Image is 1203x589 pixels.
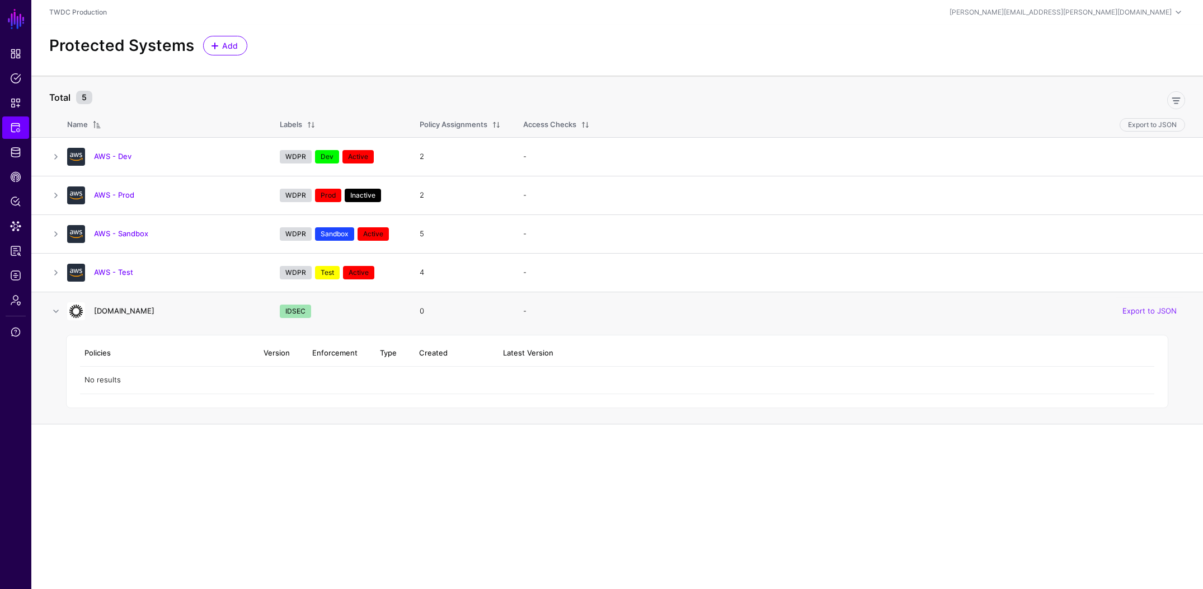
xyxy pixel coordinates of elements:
[67,302,85,320] img: svg+xml;base64,PHN2ZyB3aWR0aD0iNjQiIGhlaWdodD0iNjQiIHZpZXdCb3g9IjAgMCA2NCA2NCIgZmlsbD0ibm9uZSIgeG...
[84,340,252,367] th: Policies
[2,289,29,311] a: Admin
[221,40,239,52] span: Add
[315,266,340,279] span: Test
[67,264,85,282] img: svg+xml;base64,PHN2ZyB3aWR0aD0iNjQiIGhlaWdodD0iNjQiIHZpZXdCb3g9IjAgMCA2NCA2NCIgZmlsbD0ibm9uZSIgeG...
[358,227,389,241] span: Active
[523,119,576,130] div: Access Checks
[280,119,302,130] div: Labels
[408,176,512,214] td: 2
[2,166,29,188] a: CAEP Hub
[1120,118,1185,132] button: Export to JSON
[252,340,301,367] th: Version
[280,150,312,163] span: WDPR
[10,147,21,158] span: Identity Data Fabric
[523,151,1185,162] div: -
[408,214,512,253] td: 5
[10,48,21,59] span: Dashboard
[76,91,92,104] small: 5
[408,253,512,292] td: 4
[94,306,154,315] a: [DOMAIN_NAME]
[10,270,21,281] span: Logs
[2,92,29,114] a: Snippets
[2,240,29,262] a: Reports
[523,267,1185,278] div: -
[950,7,1172,17] div: [PERSON_NAME][EMAIL_ADDRESS][PERSON_NAME][DOMAIN_NAME]
[10,221,21,232] span: Data Lens
[280,305,311,318] span: IDSEC
[408,340,492,367] th: Created
[280,227,312,241] span: WDPR
[315,227,354,241] span: Sandbox
[408,292,512,330] td: 0
[2,43,29,65] a: Dashboard
[84,367,1154,394] td: No results
[369,340,408,367] th: Type
[67,119,88,130] div: Name
[343,266,374,279] span: Active
[203,36,247,55] a: Add
[94,268,133,277] a: AWS - Test
[2,190,29,213] a: Policy Lens
[7,7,26,31] a: SGNL
[10,326,21,338] span: Support
[49,92,71,103] strong: Total
[523,228,1185,240] div: -
[10,97,21,109] span: Snippets
[10,171,21,183] span: CAEP Hub
[10,196,21,207] span: Policy Lens
[2,67,29,90] a: Policies
[420,119,487,130] div: Policy Assignments
[2,141,29,163] a: Identity Data Fabric
[94,152,131,161] a: AWS - Dev
[10,122,21,133] span: Protected Systems
[10,73,21,84] span: Policies
[49,8,107,16] a: TWDC Production
[280,189,312,202] span: WDPR
[408,137,512,176] td: 2
[523,190,1185,201] div: -
[523,306,1185,317] div: -
[10,294,21,306] span: Admin
[1122,306,1177,315] a: Export to JSON
[315,150,339,163] span: Dev
[49,36,194,55] h2: Protected Systems
[301,340,369,367] th: Enforcement
[342,150,374,163] span: Active
[10,245,21,256] span: Reports
[2,116,29,139] a: Protected Systems
[280,266,312,279] span: WDPR
[492,340,1154,367] th: Latest Version
[67,225,85,243] img: svg+xml;base64,PHN2ZyB3aWR0aD0iNjQiIGhlaWdodD0iNjQiIHZpZXdCb3g9IjAgMCA2NCA2NCIgZmlsbD0ibm9uZSIgeG...
[67,186,85,204] img: svg+xml;base64,PHN2ZyB3aWR0aD0iNjQiIGhlaWdodD0iNjQiIHZpZXdCb3g9IjAgMCA2NCA2NCIgZmlsbD0ibm9uZSIgeG...
[94,229,148,238] a: AWS - Sandbox
[94,190,134,199] a: AWS - Prod
[2,215,29,237] a: Data Lens
[345,189,381,202] span: Inactive
[2,264,29,287] a: Logs
[67,148,85,166] img: svg+xml;base64,PHN2ZyB3aWR0aD0iNjQiIGhlaWdodD0iNjQiIHZpZXdCb3g9IjAgMCA2NCA2NCIgZmlsbD0ibm9uZSIgeG...
[315,189,341,202] span: Prod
